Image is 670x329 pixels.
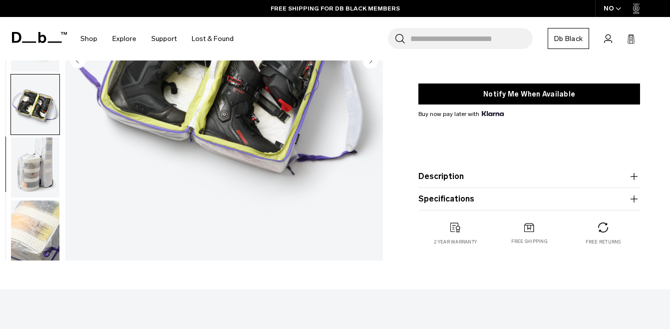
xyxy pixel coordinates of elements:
a: Explore [112,21,136,56]
img: Weigh_Lighter_Split_Duffel_70L_9.png [11,137,59,197]
a: Lost & Found [192,21,234,56]
a: Support [151,21,177,56]
button: Weigh_Lighter_Split_Duffel_70L_10.png [10,200,60,261]
button: Next slide [363,53,378,70]
img: Weigh_Lighter_Split_Duffel_70L_10.png [11,200,59,260]
img: {"height" => 20, "alt" => "Klarna"} [482,111,503,116]
nav: Main Navigation [73,17,241,60]
a: FREE SHIPPING FOR DB BLACK MEMBERS [271,4,400,13]
button: Weigh_Lighter_Split_Duffel_70L_8.png [10,74,60,135]
button: Notify Me When Available [418,83,640,104]
button: Description [418,170,640,182]
a: Shop [80,21,97,56]
img: Weigh_Lighter_Split_Duffel_70L_8.png [11,74,59,134]
p: Free returns [586,238,621,245]
p: 2 year warranty [434,238,477,245]
button: Weigh_Lighter_Split_Duffel_70L_9.png [10,137,60,198]
button: Previous slide [70,53,85,70]
a: Db Black [548,28,589,49]
p: Free shipping [511,238,548,245]
button: Specifications [418,193,640,205]
span: Buy now pay later with [418,109,503,118]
